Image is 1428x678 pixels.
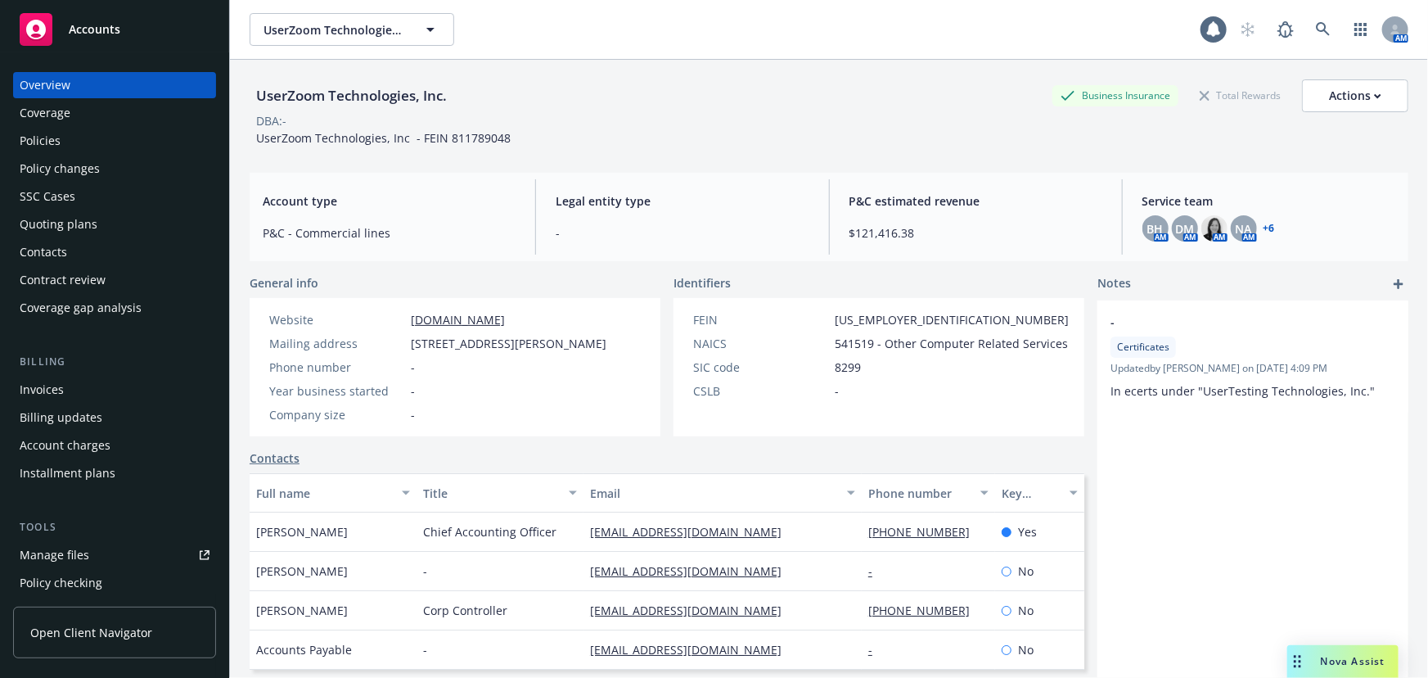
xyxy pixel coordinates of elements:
[868,485,971,502] div: Phone number
[673,274,731,292] span: Identifiers
[556,192,809,210] span: Legal entity type
[411,382,415,400] span: -
[1052,85,1178,106] div: Business Insurance
[583,473,862,513] button: Email
[13,460,216,486] a: Installment plans
[1329,80,1381,111] div: Actions
[13,72,216,98] a: Overview
[868,524,983,540] a: [PHONE_NUMBER]
[862,473,995,513] button: Phone number
[13,354,216,370] div: Billing
[1002,485,1060,502] div: Key contact
[1269,13,1302,46] a: Report a Bug
[1345,13,1377,46] a: Switch app
[693,311,828,328] div: FEIN
[423,485,559,502] div: Title
[13,211,216,237] a: Quoting plans
[417,473,583,513] button: Title
[835,335,1068,352] span: 541519 - Other Computer Related Services
[590,524,795,540] a: [EMAIL_ADDRESS][DOMAIN_NAME]
[1321,654,1385,668] span: Nova Assist
[1018,602,1034,619] span: No
[269,311,404,328] div: Website
[20,211,97,237] div: Quoting plans
[1142,192,1395,210] span: Service team
[250,274,318,292] span: General info
[1110,383,1375,399] span: In ecerts under "UserTesting Technologies, Inc."
[20,377,64,403] div: Invoices
[1018,563,1034,580] span: No
[250,85,453,106] div: UserZoom Technologies, Inc.
[411,406,415,423] span: -
[269,335,404,352] div: Mailing address
[13,432,216,459] a: Account charges
[1287,645,1308,678] div: Drag to move
[256,523,348,540] span: [PERSON_NAME]
[256,485,392,502] div: Full name
[269,382,404,400] div: Year business started
[13,267,216,293] a: Contract review
[590,563,795,579] a: [EMAIL_ADDRESS][DOMAIN_NAME]
[423,523,556,540] span: Chief Accounting Officer
[423,563,427,580] span: -
[1097,274,1131,294] span: Notes
[250,450,300,467] a: Contacts
[1264,224,1275,233] a: +6
[995,473,1084,513] button: Key contact
[250,13,454,46] button: UserZoom Technologies, Inc.
[849,192,1102,210] span: P&C estimated revenue
[20,183,75,210] div: SSC Cases
[868,563,885,579] a: -
[256,602,348,619] span: [PERSON_NAME]
[269,359,404,376] div: Phone number
[13,183,216,210] a: SSC Cases
[256,112,286,129] div: DBA: -
[693,335,828,352] div: NAICS
[1110,314,1353,331] span: -
[20,542,89,568] div: Manage files
[693,359,828,376] div: SIC code
[20,100,70,126] div: Coverage
[1018,641,1034,658] span: No
[835,311,1069,328] span: [US_EMPLOYER_IDENTIFICATION_NUMBER]
[835,382,839,400] span: -
[20,432,110,459] div: Account charges
[13,405,216,431] a: Billing updates
[250,473,417,513] button: Full name
[1018,523,1037,540] span: Yes
[263,224,516,242] span: P&C - Commercial lines
[411,312,505,328] a: [DOMAIN_NAME]
[269,406,404,423] div: Company size
[1117,340,1169,355] span: Certificates
[20,295,142,321] div: Coverage gap analysis
[1192,85,1289,106] div: Total Rewards
[20,405,102,431] div: Billing updates
[13,570,216,596] a: Policy checking
[13,7,216,52] a: Accounts
[13,239,216,265] a: Contacts
[256,130,511,146] span: UserZoom Technologies, Inc - FEIN 811789048
[20,239,67,265] div: Contacts
[411,359,415,376] span: -
[411,335,606,352] span: [STREET_ADDRESS][PERSON_NAME]
[13,295,216,321] a: Coverage gap analysis
[849,224,1102,242] span: $121,416.38
[693,382,828,400] div: CSLB
[868,603,983,618] a: [PHONE_NUMBER]
[69,23,120,36] span: Accounts
[868,642,885,658] a: -
[13,100,216,126] a: Coverage
[590,603,795,618] a: [EMAIL_ADDRESS][DOMAIN_NAME]
[1287,645,1399,678] button: Nova Assist
[590,642,795,658] a: [EMAIL_ADDRESS][DOMAIN_NAME]
[1232,13,1264,46] a: Start snowing
[264,21,405,38] span: UserZoom Technologies, Inc.
[13,542,216,568] a: Manage files
[423,641,427,658] span: -
[20,128,61,154] div: Policies
[835,359,861,376] span: 8299
[263,192,516,210] span: Account type
[1110,361,1395,376] span: Updated by [PERSON_NAME] on [DATE] 4:09 PM
[20,72,70,98] div: Overview
[1302,79,1408,112] button: Actions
